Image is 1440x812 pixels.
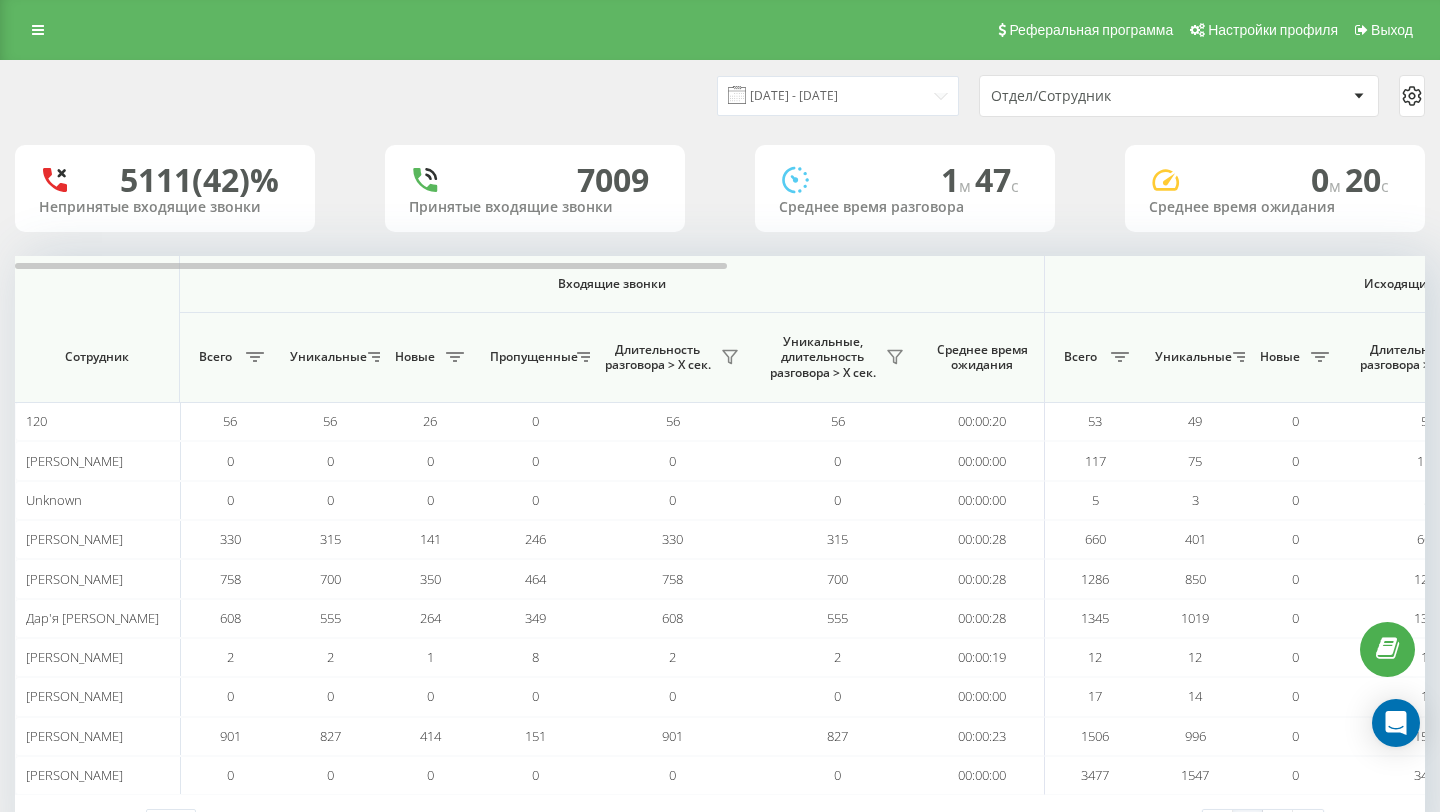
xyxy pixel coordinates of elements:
[920,599,1045,638] td: 00:00:28
[1181,766,1209,784] span: 1547
[975,158,1019,201] span: 47
[827,727,848,745] span: 827
[1192,491,1199,509] span: 3
[1311,158,1345,201] span: 0
[1081,727,1109,745] span: 1506
[920,481,1045,520] td: 00:00:00
[320,727,341,745] span: 827
[427,766,434,784] span: 0
[669,491,676,509] span: 0
[1345,158,1389,201] span: 20
[525,609,546,627] span: 349
[1081,570,1109,588] span: 1286
[920,756,1045,795] td: 00:00:00
[1292,609,1299,627] span: 0
[423,412,437,430] span: 26
[1081,609,1109,627] span: 1345
[662,530,683,548] span: 330
[1292,766,1299,784] span: 0
[490,349,571,365] span: Пропущенные
[920,520,1045,559] td: 00:00:28
[1188,648,1202,666] span: 12
[390,349,440,365] span: Новые
[427,687,434,705] span: 0
[26,491,82,509] span: Unknown
[227,648,234,666] span: 2
[227,766,234,784] span: 0
[834,491,841,509] span: 0
[834,648,841,666] span: 2
[1372,699,1420,747] div: Open Intercom Messenger
[920,717,1045,756] td: 00:00:23
[1292,530,1299,548] span: 0
[420,727,441,745] span: 414
[220,530,241,548] span: 330
[1188,687,1202,705] span: 14
[662,727,683,745] span: 901
[327,766,334,784] span: 0
[420,530,441,548] span: 141
[1255,349,1305,365] span: Новые
[26,412,47,430] span: 120
[1424,491,1431,509] span: 5
[532,412,539,430] span: 0
[1208,22,1338,38] span: Настройки профиля
[190,349,240,365] span: Всего
[935,342,1029,373] span: Среднее время ожидания
[227,452,234,470] span: 0
[26,648,123,666] span: [PERSON_NAME]
[827,609,848,627] span: 555
[532,648,539,666] span: 8
[1149,199,1401,216] div: Среднее время ожидания
[669,687,676,705] span: 0
[1081,766,1109,784] span: 3477
[1088,648,1102,666] span: 12
[1085,530,1106,548] span: 660
[220,609,241,627] span: 608
[1055,349,1105,365] span: Всего
[420,570,441,588] span: 350
[1011,175,1019,197] span: c
[227,491,234,509] span: 0
[39,199,291,216] div: Непринятые входящие звонки
[525,727,546,745] span: 151
[834,766,841,784] span: 0
[227,687,234,705] span: 0
[1292,570,1299,588] span: 0
[1181,609,1209,627] span: 1019
[32,349,162,365] span: Сотрудник
[427,491,434,509] span: 0
[662,609,683,627] span: 608
[532,491,539,509] span: 0
[26,570,123,588] span: [PERSON_NAME]
[1185,727,1206,745] span: 996
[1292,452,1299,470] span: 0
[827,530,848,548] span: 315
[323,412,337,430] span: 56
[577,161,649,199] div: 7009
[525,570,546,588] span: 464
[290,349,362,365] span: Уникальные
[220,727,241,745] span: 901
[26,766,123,784] span: [PERSON_NAME]
[220,570,241,588] span: 758
[600,342,715,373] span: Длительность разговора > Х сек.
[959,175,975,197] span: м
[409,199,661,216] div: Принятые входящие звонки
[669,452,676,470] span: 0
[1085,452,1106,470] span: 117
[525,530,546,548] span: 246
[920,559,1045,598] td: 00:00:28
[232,276,992,292] span: Входящие звонки
[532,687,539,705] span: 0
[327,687,334,705] span: 0
[666,412,680,430] span: 56
[26,727,123,745] span: [PERSON_NAME]
[827,570,848,588] span: 700
[320,609,341,627] span: 555
[669,648,676,666] span: 2
[779,199,1031,216] div: Среднее время разговора
[1185,530,1206,548] span: 401
[1088,687,1102,705] span: 17
[1371,22,1413,38] span: Выход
